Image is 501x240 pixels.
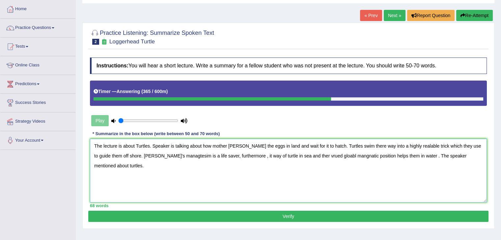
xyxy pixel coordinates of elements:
h4: You will hear a short lecture. Write a summary for a fellow student who was not present at the le... [90,58,487,74]
a: Practice Questions [0,19,75,35]
span: 2 [92,39,99,45]
a: Your Account [0,131,75,148]
small: Exam occurring question [101,39,108,45]
button: Report Question [407,10,455,21]
a: « Prev [360,10,382,21]
h5: Timer — [94,89,168,94]
a: Predictions [0,75,75,91]
b: Instructions: [97,63,128,68]
button: Re-Attempt [456,10,493,21]
b: Answering [117,89,140,94]
a: Success Stories [0,94,75,110]
div: 68 words [90,203,487,209]
div: * Summarize in the box below (write between 50 and 70 words) [90,131,222,137]
a: Next » [384,10,405,21]
h2: Practice Listening: Summarize Spoken Text [90,28,214,45]
b: ) [166,89,168,94]
b: 365 / 600m [143,89,166,94]
a: Strategy Videos [0,112,75,129]
b: ( [141,89,143,94]
a: Online Class [0,56,75,73]
a: Tests [0,37,75,54]
button: Verify [88,211,488,222]
small: Loggerhead Turtle [109,38,155,45]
